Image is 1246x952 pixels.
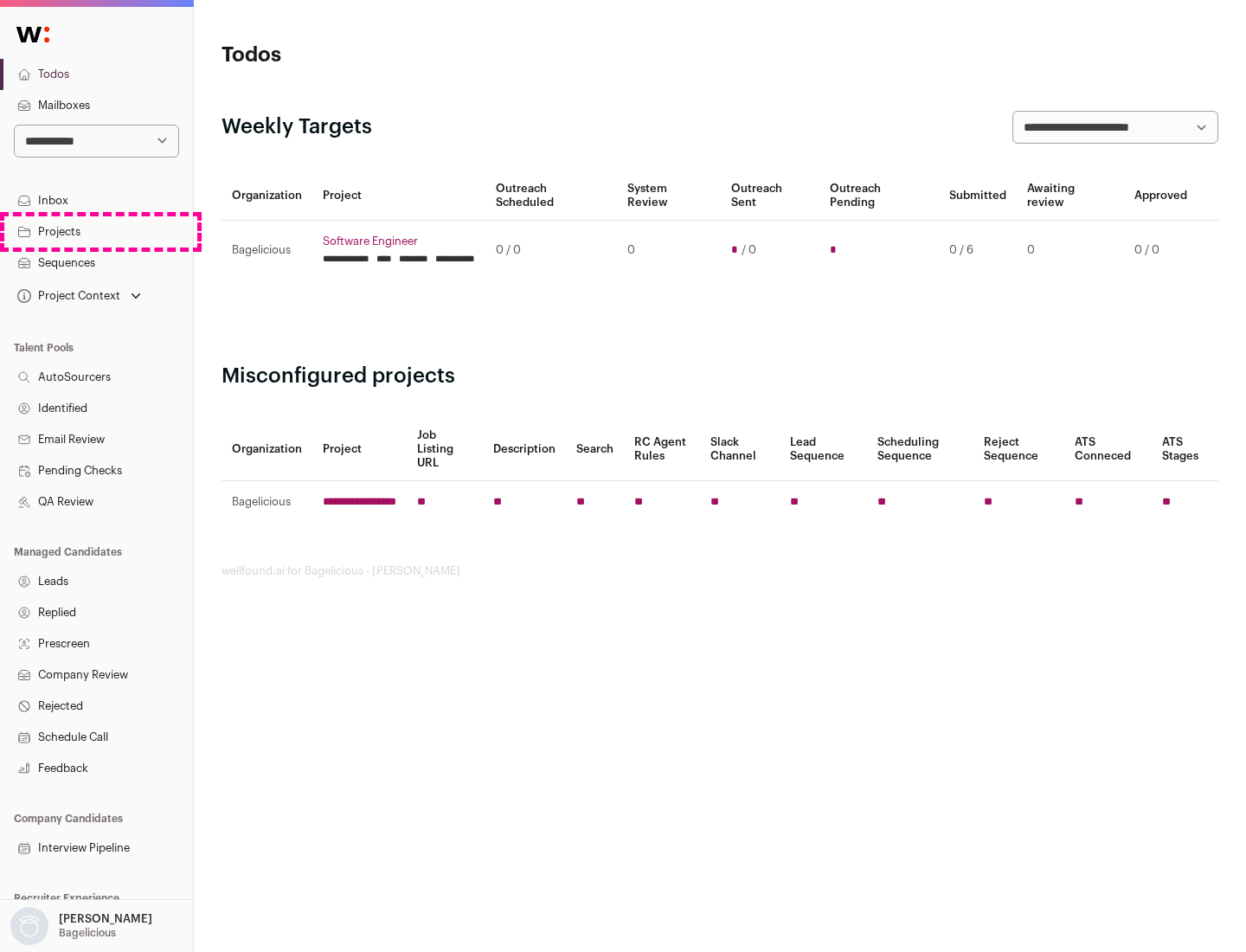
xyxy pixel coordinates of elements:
[59,912,152,926] p: [PERSON_NAME]
[407,418,483,481] th: Job Listing URL
[485,171,617,221] th: Outreach Scheduled
[939,221,1017,280] td: 0 / 6
[742,243,756,257] span: / 0
[222,363,1218,390] h2: Misconfigured projects
[1124,221,1198,280] td: 0 / 0
[1017,221,1124,280] td: 0
[222,221,312,280] td: Bagelicious
[1124,171,1198,221] th: Approved
[566,418,624,481] th: Search
[1017,171,1124,221] th: Awaiting review
[7,907,156,945] button: Open dropdown
[483,418,566,481] th: Description
[780,418,867,481] th: Lead Sequence
[617,221,720,280] td: 0
[14,284,145,308] button: Open dropdown
[617,171,720,221] th: System Review
[973,418,1065,481] th: Reject Sequence
[485,221,617,280] td: 0 / 0
[59,926,116,940] p: Bagelicious
[222,481,312,524] td: Bagelicious
[323,235,475,248] a: Software Engineer
[222,418,312,481] th: Organization
[867,418,973,481] th: Scheduling Sequence
[312,418,407,481] th: Project
[1064,418,1151,481] th: ATS Conneced
[10,907,48,945] img: nopic.png
[721,171,820,221] th: Outreach Sent
[222,113,372,141] h2: Weekly Targets
[312,171,485,221] th: Project
[222,42,554,69] h1: Todos
[624,418,699,481] th: RC Agent Rules
[939,171,1017,221] th: Submitted
[14,289,120,303] div: Project Context
[1152,418,1218,481] th: ATS Stages
[222,564,1218,578] footer: wellfound:ai for Bagelicious - [PERSON_NAME]
[7,17,59,52] img: Wellfound
[700,418,780,481] th: Slack Channel
[819,171,938,221] th: Outreach Pending
[222,171,312,221] th: Organization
